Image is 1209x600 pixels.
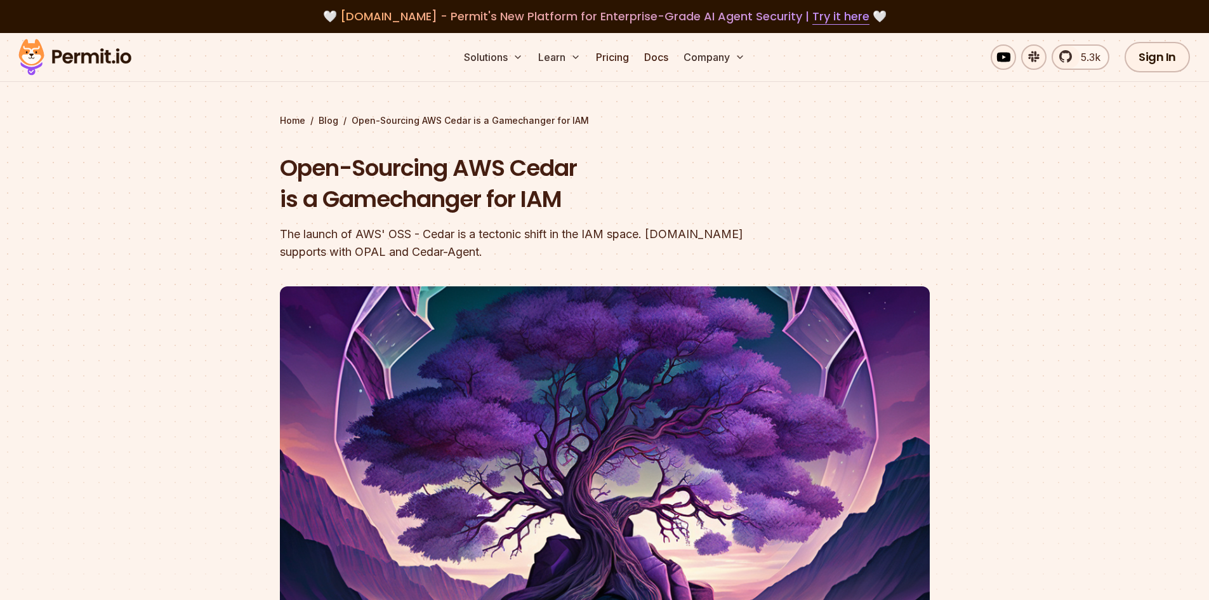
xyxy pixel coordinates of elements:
[280,152,767,215] h1: Open-Sourcing AWS Cedar is a Gamechanger for IAM
[1073,50,1100,65] span: 5.3k
[30,8,1179,25] div: 🤍 🤍
[639,44,673,70] a: Docs
[280,114,305,127] a: Home
[591,44,634,70] a: Pricing
[13,36,137,79] img: Permit logo
[319,114,338,127] a: Blog
[1052,44,1109,70] a: 5.3k
[280,225,767,261] div: The launch of AWS' OSS - Cedar is a tectonic shift in the IAM space. [DOMAIN_NAME] supports with ...
[340,8,869,24] span: [DOMAIN_NAME] - Permit's New Platform for Enterprise-Grade AI Agent Security |
[533,44,586,70] button: Learn
[1125,42,1190,72] a: Sign In
[280,114,930,127] div: / /
[459,44,528,70] button: Solutions
[678,44,750,70] button: Company
[812,8,869,25] a: Try it here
